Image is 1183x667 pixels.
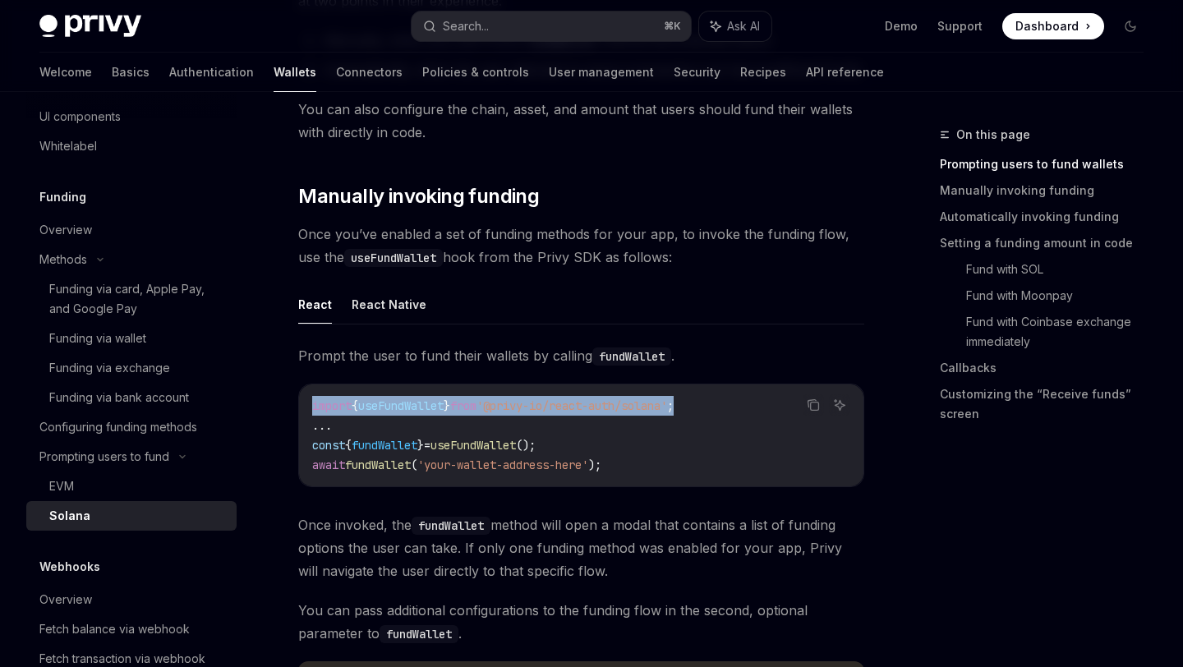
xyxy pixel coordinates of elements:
[26,614,237,644] a: Fetch balance via webhook
[940,151,1157,177] a: Prompting users to fund wallets
[966,283,1157,309] a: Fund with Moonpay
[26,383,237,412] a: Funding via bank account
[298,513,864,582] span: Once invoked, the method will open a modal that contains a list of funding options the user can t...
[26,324,237,353] a: Funding via wallet
[444,398,450,413] span: }
[39,619,190,639] div: Fetch balance via webhook
[417,438,424,453] span: }
[1002,13,1104,39] a: Dashboard
[588,458,601,472] span: );
[26,471,237,501] a: EVM
[39,220,92,240] div: Overview
[956,125,1030,145] span: On this page
[450,398,476,413] span: from
[336,53,403,92] a: Connectors
[312,458,345,472] span: await
[312,398,352,413] span: import
[39,590,92,609] div: Overview
[39,417,197,437] div: Configuring funding methods
[345,458,411,472] span: fundWallet
[803,394,824,416] button: Copy the contents from the code block
[49,358,170,378] div: Funding via exchange
[39,15,141,38] img: dark logo
[424,438,430,453] span: =
[443,16,489,36] div: Search...
[549,53,654,92] a: User management
[417,458,588,472] span: 'your-wallet-address-here'
[412,11,690,41] button: Search...⌘K
[26,412,237,442] a: Configuring funding methods
[1117,13,1144,39] button: Toggle dark mode
[885,18,918,34] a: Demo
[39,447,169,467] div: Prompting users to fund
[937,18,983,34] a: Support
[727,18,760,34] span: Ask AI
[358,398,444,413] span: useFundWallet
[274,53,316,92] a: Wallets
[966,256,1157,283] a: Fund with SOL
[516,438,536,453] span: ();
[49,279,227,319] div: Funding via card, Apple Pay, and Google Pay
[422,53,529,92] a: Policies & controls
[430,438,516,453] span: useFundWallet
[298,223,864,269] span: Once you’ve enabled a set of funding methods for your app, to invoke the funding flow, use the ho...
[352,438,417,453] span: fundWallet
[664,20,681,33] span: ⌘ K
[49,388,189,407] div: Funding via bank account
[667,398,674,413] span: ;
[39,187,86,207] h5: Funding
[352,398,358,413] span: {
[345,438,352,453] span: {
[476,398,667,413] span: '@privy-io/react-auth/solana'
[344,249,443,267] code: useFundWallet
[39,250,87,269] div: Methods
[26,353,237,383] a: Funding via exchange
[829,394,850,416] button: Ask AI
[49,476,74,496] div: EVM
[592,347,671,366] code: fundWallet
[298,183,539,209] span: Manually invoking funding
[940,355,1157,381] a: Callbacks
[674,53,720,92] a: Security
[352,285,426,324] button: React Native
[966,309,1157,355] a: Fund with Coinbase exchange immediately
[411,458,417,472] span: (
[26,274,237,324] a: Funding via card, Apple Pay, and Google Pay
[806,53,884,92] a: API reference
[1015,18,1079,34] span: Dashboard
[39,53,92,92] a: Welcome
[740,53,786,92] a: Recipes
[312,418,332,433] span: ...
[49,329,146,348] div: Funding via wallet
[298,599,864,645] span: You can pass additional configurations to the funding flow in the second, optional parameter to .
[699,11,771,41] button: Ask AI
[26,131,237,161] a: Whitelabel
[298,344,864,367] span: Prompt the user to fund their wallets by calling .
[940,230,1157,256] a: Setting a funding amount in code
[26,215,237,245] a: Overview
[112,53,150,92] a: Basics
[49,506,90,526] div: Solana
[312,438,345,453] span: const
[940,177,1157,204] a: Manually invoking funding
[39,136,97,156] div: Whitelabel
[940,204,1157,230] a: Automatically invoking funding
[380,625,458,643] code: fundWallet
[940,381,1157,427] a: Customizing the “Receive funds” screen
[26,501,237,531] a: Solana
[298,285,332,324] button: React
[298,98,864,144] span: You can also configure the chain, asset, and amount that users should fund their wallets with dir...
[26,585,237,614] a: Overview
[412,517,490,535] code: fundWallet
[39,557,100,577] h5: Webhooks
[169,53,254,92] a: Authentication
